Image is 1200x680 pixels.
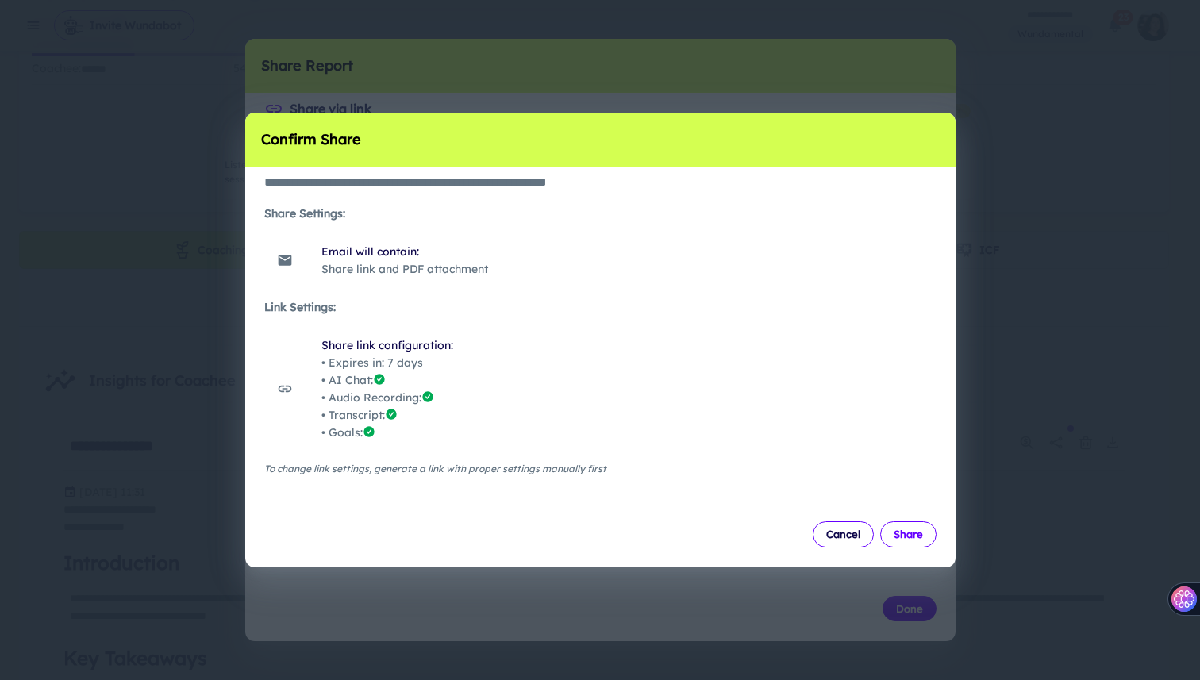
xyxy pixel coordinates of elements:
h6: Link Settings: [264,298,937,316]
button: Share [880,521,937,547]
span: To change link settings, generate a link with proper settings manually first [264,462,937,476]
h2: Confirm Share [245,113,956,167]
span: Share link configuration: [321,336,924,354]
button: Cancel [813,521,874,547]
span: • Expires in: 7 days • AI Chat: • Audio Recording: • Transcript: • Goals: [321,354,924,441]
span: Email will contain: [321,243,924,260]
h6: Share Settings: [264,205,937,222]
p: Share link and PDF attachment [321,260,924,278]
